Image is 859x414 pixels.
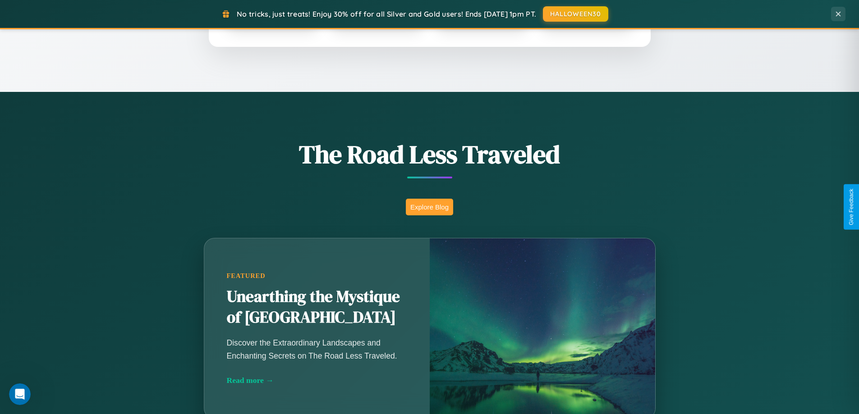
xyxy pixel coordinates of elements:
span: No tricks, just treats! Enjoy 30% off for all Silver and Gold users! Ends [DATE] 1pm PT. [237,9,536,18]
iframe: Intercom live chat [9,383,31,405]
button: HALLOWEEN30 [543,6,608,22]
div: Give Feedback [848,189,854,225]
p: Discover the Extraordinary Landscapes and Enchanting Secrets on The Road Less Traveled. [227,337,407,362]
div: Read more → [227,376,407,385]
div: Featured [227,272,407,280]
button: Explore Blog [406,199,453,215]
h1: The Road Less Traveled [159,137,700,172]
h2: Unearthing the Mystique of [GEOGRAPHIC_DATA] [227,287,407,328]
